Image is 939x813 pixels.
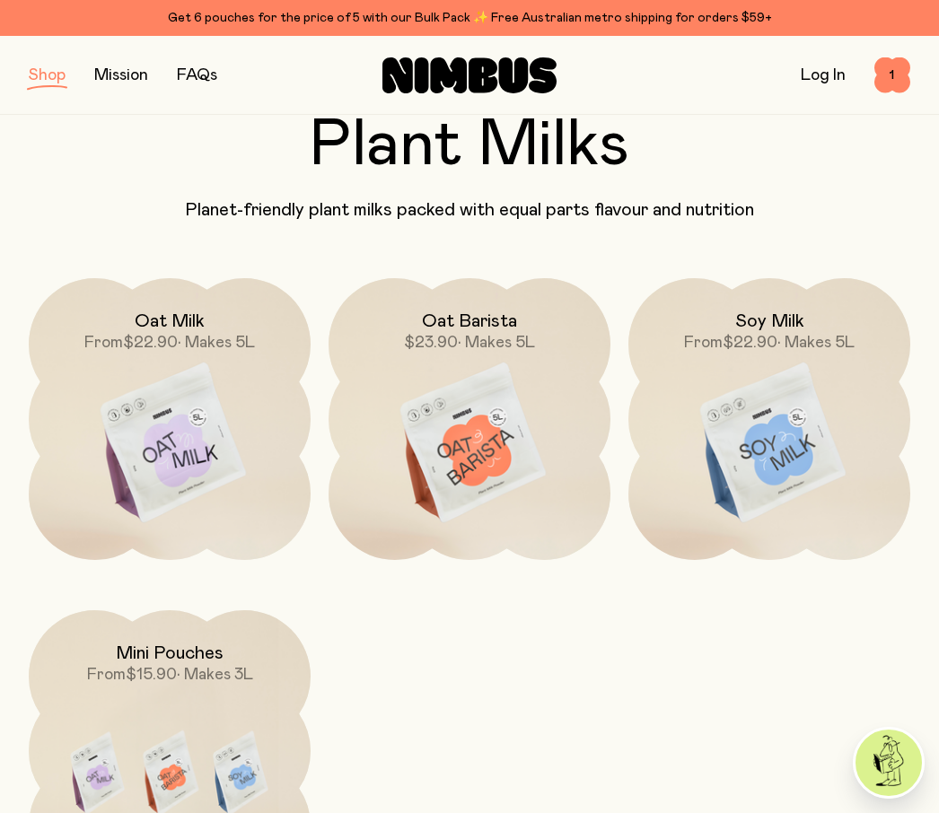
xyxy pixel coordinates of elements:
span: • Makes 3L [177,667,253,683]
a: Mission [94,67,148,83]
span: • Makes 5L [178,335,255,351]
span: $22.90 [123,335,178,351]
span: $22.90 [723,335,777,351]
a: Soy MilkFrom$22.90• Makes 5L [628,278,910,560]
p: Planet-friendly plant milks packed with equal parts flavour and nutrition [29,199,910,221]
span: From [87,667,126,683]
span: • Makes 5L [777,335,855,351]
span: From [84,335,123,351]
a: Oat MilkFrom$22.90• Makes 5L [29,278,311,560]
h2: Mini Pouches [116,643,224,664]
span: $23.90 [404,335,458,351]
div: Get 6 pouches for the price of 5 with our Bulk Pack ✨ Free Australian metro shipping for orders $59+ [29,7,910,29]
h2: Soy Milk [735,310,804,332]
a: Oat Barista$23.90• Makes 5L [329,278,610,560]
h2: Oat Barista [422,310,517,332]
a: Log In [801,67,846,83]
span: From [684,335,723,351]
img: agent [856,730,922,796]
a: FAQs [177,67,217,83]
h2: Oat Milk [135,310,205,332]
h2: Plant Milks [29,113,910,178]
span: $15.90 [126,667,177,683]
span: • Makes 5L [458,335,535,351]
button: 1 [874,57,910,93]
